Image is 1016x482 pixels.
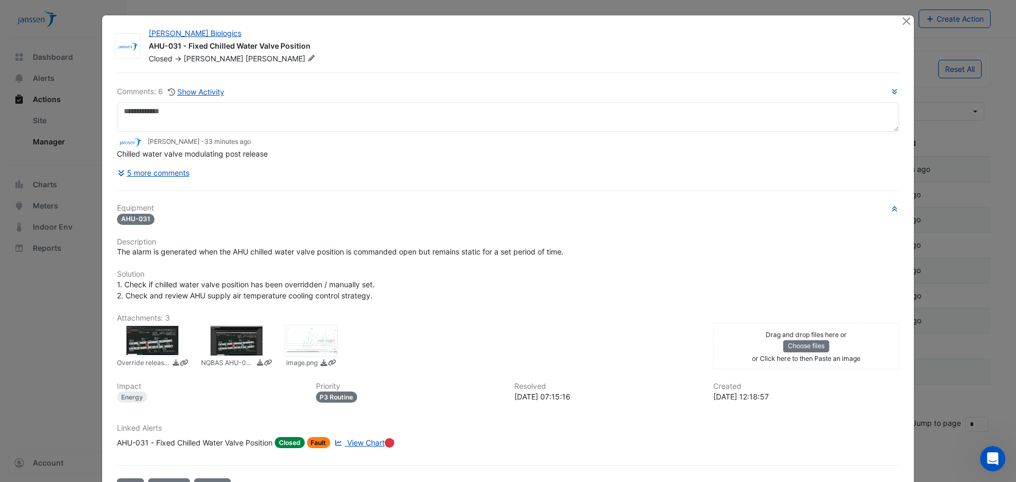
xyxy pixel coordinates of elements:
h6: Priority [316,382,502,391]
span: Chilled water valve modulating post release [117,149,268,158]
h6: Created [713,382,900,391]
small: Drag and drop files here or [766,331,847,339]
div: [DATE] 12:18:57 [713,391,900,402]
button: Close [901,15,912,26]
span: 2025-09-10 07:15:14 [204,138,251,145]
h6: Attachments: 3 [117,314,899,323]
div: Energy [117,392,147,403]
button: Show Activity [167,86,225,98]
span: Closed [275,437,305,448]
a: [PERSON_NAME] Biologics [149,29,241,38]
div: [DATE] 07:15:16 [514,391,701,402]
div: Override released.png [126,325,179,357]
small: NQBAS AHU-031.png [201,358,254,369]
span: Closed [149,54,173,63]
a: Copy link to clipboard [264,358,272,369]
a: Copy link to clipboard [328,358,336,369]
div: AHU-031 - Fixed Chilled Water Valve Position [149,41,888,53]
h6: Resolved [514,382,701,391]
a: Download [320,358,328,369]
span: [PERSON_NAME] [246,53,317,64]
small: image.png [286,358,317,369]
div: P3 Routine [316,392,358,403]
button: 5 more comments [117,163,190,182]
a: View Chart [332,437,384,448]
h6: Description [117,238,899,247]
iframe: Intercom live chat [980,446,1005,471]
button: Choose files [783,340,829,352]
a: Copy link to clipboard [180,358,188,369]
div: AHU-031 - Fixed Chilled Water Valve Position [117,437,273,448]
span: The alarm is generated when the AHU chilled water valve position is commanded open but remains st... [117,247,564,256]
h6: Equipment [117,204,899,213]
div: Comments: 6 [117,86,225,98]
h6: Linked Alerts [117,424,899,433]
div: image.png [285,325,338,357]
span: 1. Check if chilled water valve position has been overridden / manually set. 2. Check and review ... [117,280,375,300]
small: or Click here to then Paste an image [752,354,860,362]
span: -> [175,54,182,63]
span: AHU-031 [117,214,155,225]
h6: Impact [117,382,303,391]
a: Download [172,358,180,369]
small: [PERSON_NAME] - [148,137,251,147]
img: JnJ Janssen [117,137,143,148]
img: JnJ Janssen [115,41,140,52]
div: NQBAS AHU-031.png [210,325,263,357]
div: Tooltip anchor [385,438,394,448]
span: View Chart [347,438,385,447]
small: Override released.png [117,358,170,369]
span: Fault [307,437,331,448]
a: Download [256,358,264,369]
span: [PERSON_NAME] [184,54,243,63]
h6: Solution [117,270,899,279]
